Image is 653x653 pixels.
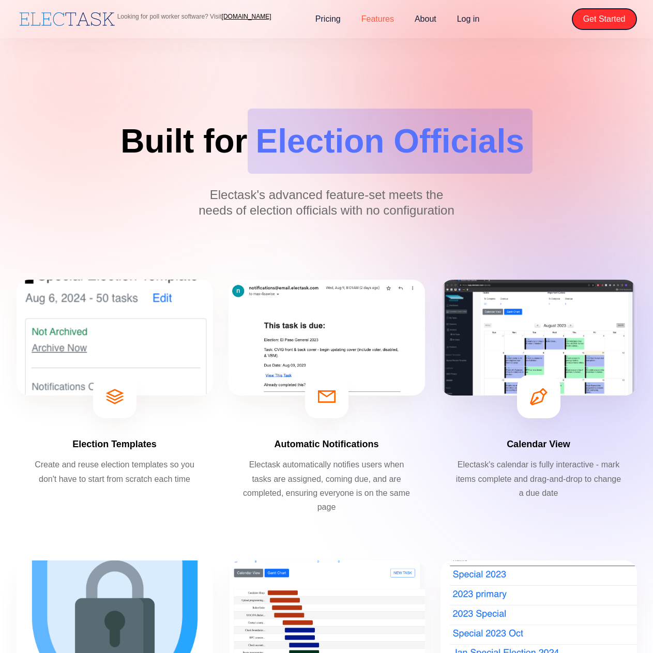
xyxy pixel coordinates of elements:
p: Electask's calendar is fully interactive - mark items complete and drag-and-drop to change a due ... [453,458,624,500]
a: About [404,8,447,30]
p: Electask automatically notifies users when tasks are assigned, coming due, and are completed, ens... [241,458,412,514]
a: Get Started [572,8,637,30]
p: Create and reuse election templates so you don't have to start from scratch each time [29,458,200,485]
p: Electask's advanced feature-set meets the needs of election officials with no configuration [198,187,456,218]
a: Pricing [305,8,351,30]
a: home [17,10,117,28]
p: Looking for poll worker software? Visit [117,13,271,20]
span: Election Officials [248,109,533,174]
h4: Calendar View [507,438,570,450]
h1: Built for [120,109,533,174]
a: Log in [447,8,490,30]
a: Features [351,8,404,30]
h4: Automatic Notifications [274,438,378,450]
h4: Election Templates [72,438,157,450]
a: [DOMAIN_NAME] [222,13,271,20]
